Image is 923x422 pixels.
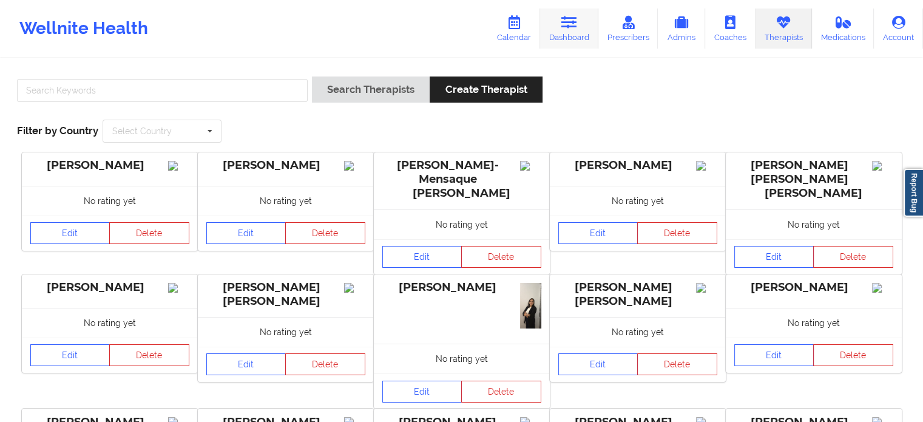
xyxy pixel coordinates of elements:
[696,283,717,293] img: Image%2Fplaceholer-image.png
[30,281,189,294] div: [PERSON_NAME]
[734,246,814,268] a: Edit
[658,9,705,49] a: Admins
[22,308,198,338] div: No rating yet
[198,317,374,347] div: No rating yet
[30,222,110,244] a: Edit
[540,9,598,49] a: Dashboard
[734,158,893,200] div: [PERSON_NAME] [PERSON_NAME] [PERSON_NAME]
[112,127,172,135] div: Select Country
[285,222,365,244] button: Delete
[17,79,308,102] input: Search Keywords
[22,186,198,216] div: No rating yet
[550,317,726,347] div: No rating yet
[109,344,189,366] button: Delete
[382,381,462,403] a: Edit
[598,9,658,49] a: Prescribers
[558,353,638,375] a: Edit
[344,161,365,171] img: Image%2Fplaceholer-image.png
[206,222,286,244] a: Edit
[705,9,756,49] a: Coaches
[756,9,812,49] a: Therapists
[168,283,189,293] img: Image%2Fplaceholer-image.png
[30,344,110,366] a: Edit
[461,381,541,403] button: Delete
[30,158,189,172] div: [PERSON_NAME]
[812,9,874,49] a: Medications
[206,281,365,308] div: [PERSON_NAME] [PERSON_NAME]
[813,246,893,268] button: Delete
[726,209,902,239] div: No rating yet
[374,209,550,239] div: No rating yet
[382,158,541,200] div: [PERSON_NAME]-Mensaque [PERSON_NAME]
[550,186,726,216] div: No rating yet
[430,77,542,103] button: Create Therapist
[198,186,374,216] div: No rating yet
[344,283,365,293] img: Image%2Fplaceholer-image.png
[872,283,893,293] img: Image%2Fplaceholer-image.png
[874,9,923,49] a: Account
[168,161,189,171] img: Image%2Fplaceholer-image.png
[904,169,923,217] a: Report Bug
[520,161,541,171] img: Image%2Fplaceholer-image.png
[558,281,717,308] div: [PERSON_NAME] [PERSON_NAME]
[558,158,717,172] div: [PERSON_NAME]
[813,344,893,366] button: Delete
[374,344,550,373] div: No rating yet
[382,246,462,268] a: Edit
[312,77,430,103] button: Search Therapists
[488,9,540,49] a: Calendar
[726,308,902,338] div: No rating yet
[382,281,541,294] div: [PERSON_NAME]
[109,222,189,244] button: Delete
[285,353,365,375] button: Delete
[558,222,638,244] a: Edit
[734,281,893,294] div: [PERSON_NAME]
[206,353,286,375] a: Edit
[872,161,893,171] img: Image%2Fplaceholer-image.png
[461,246,541,268] button: Delete
[637,353,717,375] button: Delete
[206,158,365,172] div: [PERSON_NAME]
[520,283,541,329] img: b85ba49d-38b9-4c9d-a510-11349388ead7_d6c357ab-ef25-412b-a3fe-25b8fdc6ea04Facetune_08-09-2025-21-4...
[637,222,717,244] button: Delete
[17,124,98,137] span: Filter by Country
[696,161,717,171] img: Image%2Fplaceholer-image.png
[734,344,814,366] a: Edit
